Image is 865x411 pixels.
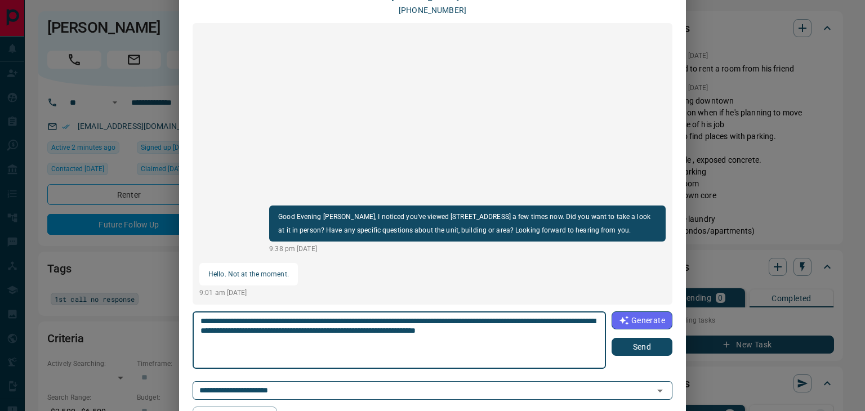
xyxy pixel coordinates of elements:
button: Send [612,338,672,356]
p: Good Evening [PERSON_NAME], I noticed you've viewed [STREET_ADDRESS] a few times now. Did you wan... [278,210,657,237]
p: 9:38 pm [DATE] [269,244,666,254]
p: [PHONE_NUMBER] [399,5,466,16]
button: Open [652,383,668,399]
p: Hello. Not at the moment. [208,267,289,281]
button: Generate [612,311,672,329]
p: 9:01 am [DATE] [199,288,298,298]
